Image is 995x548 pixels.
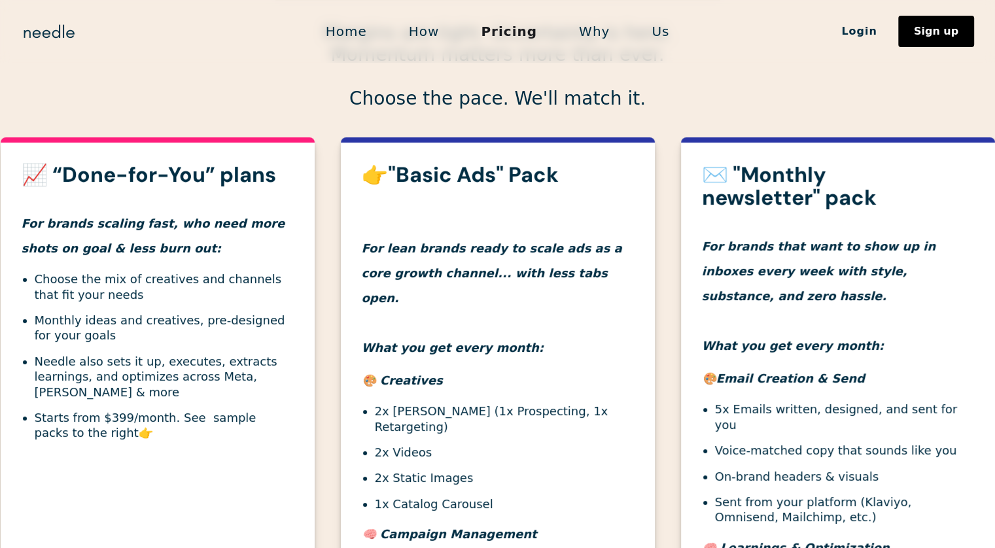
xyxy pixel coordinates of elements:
a: Home [305,18,388,45]
h3: ✉️ "Monthly newsletter" pack [702,163,974,209]
a: Login [820,20,898,43]
em: For brands scaling fast, who need more shots on goal & less burn out: [22,216,285,255]
em: 🧠 Campaign Management [362,527,537,541]
li: Choose the mix of creatives and channels that fit your needs [35,271,294,302]
li: 2x Static Images [375,470,634,485]
li: 2x [PERSON_NAME] (1x Prospecting, 1x Retargeting) [375,403,634,434]
a: How [388,18,461,45]
a: Pricing [460,18,558,45]
em: Email Creation & Send [716,371,865,385]
li: Sent from your platform (Klaviyo, Omnisend, Mailchimp, etc.) [715,494,974,525]
li: 1x Catalog Carousel [375,496,634,511]
em: For lean brands ready to scale ads as a core growth channel... with less tabs open. What you get ... [362,241,622,354]
a: Why [558,18,631,45]
h3: 📈 “Done-for-You” plans [22,163,294,186]
div: Sign up [914,26,958,37]
li: Starts from $399/month. See sample packs to the right [35,410,294,441]
em: For brands that want to show up in inboxes every week with style, substance, and zero hassle. Wha... [702,239,936,352]
em: 🎨 Creatives [362,373,443,387]
li: On-brand headers & visuals [715,469,974,484]
strong: 👉 [139,426,153,439]
em: 🎨 [702,371,716,385]
a: Us [631,18,690,45]
li: Monthly ideas and creatives, pre-designed for your goals [35,313,294,343]
li: Needle also sets it up, executes, extracts learnings, and optimizes across Meta, [PERSON_NAME] & ... [35,354,294,400]
strong: 👉"Basic Ads" Pack [362,161,559,188]
li: 5x Emails written, designed, and sent for you [715,402,974,432]
p: Margins are tight. Uncertainty is here. Momentum matters more than ever. Choose the pace. We'll m... [275,22,720,110]
li: 2x Videos [375,445,634,460]
a: Sign up [898,16,974,47]
li: Voice-matched copy that sounds like you [715,443,974,458]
